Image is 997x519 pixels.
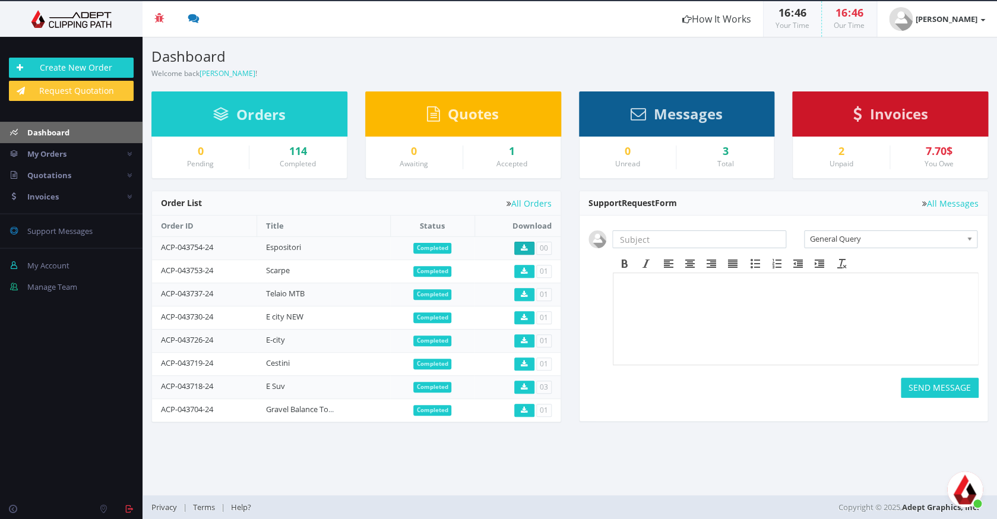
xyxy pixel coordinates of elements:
a: Orders [213,112,285,122]
span: My Account [27,260,69,271]
div: 3 [685,145,765,157]
span: : [847,5,852,20]
span: Completed [413,405,452,416]
span: General Query [809,231,961,246]
span: Copyright © 2025, [838,501,979,513]
button: SEND MESSAGE [901,378,979,398]
a: E Suv [266,381,285,391]
th: Status [390,216,474,236]
img: user_default.jpg [588,230,606,248]
div: Align right [701,256,722,271]
strong: [PERSON_NAME] [916,14,977,24]
a: Adept Graphics, Inc. [902,502,979,512]
div: Justify [722,256,743,271]
span: Messages [654,104,723,124]
small: Unread [615,159,640,169]
small: Total [717,159,733,169]
a: ACP-043718-24 [161,381,213,391]
a: Help? [225,502,257,512]
span: Completed [413,382,452,393]
th: Download [474,216,561,236]
a: Privacy [151,502,183,512]
span: Invoices [869,104,928,124]
a: ACP-043754-24 [161,242,213,252]
a: 1 [472,145,552,157]
span: 16 [778,5,790,20]
span: Completed [413,243,452,254]
a: Request Quotation [9,81,134,101]
span: Quotations [27,170,71,181]
small: Completed [280,159,316,169]
a: 0 [161,145,240,157]
span: Completed [413,266,452,277]
span: Support Form [588,197,677,208]
a: [PERSON_NAME] [877,1,997,37]
span: Completed [413,336,452,346]
a: 0 [375,145,454,157]
span: My Orders [27,148,67,159]
th: Order ID [152,216,257,236]
small: You Owe [925,159,954,169]
a: ACP-043730-24 [161,311,213,322]
span: 16 [835,5,847,20]
span: 46 [852,5,863,20]
small: Accepted [496,159,527,169]
div: Bullet list [745,256,766,271]
a: Create New Order [9,58,134,78]
div: Bold [614,256,635,271]
span: Completed [413,359,452,369]
div: Decrease indent [787,256,809,271]
small: Your Time [776,20,809,30]
a: 114 [258,145,338,157]
img: Adept Graphics [9,10,134,28]
div: Clear formatting [831,256,853,271]
a: ACP-043726-24 [161,334,213,345]
span: 46 [795,5,806,20]
span: Order List [161,197,202,208]
div: Align left [658,256,679,271]
div: Increase indent [809,256,830,271]
small: Our Time [834,20,865,30]
a: All Orders [507,199,552,208]
span: Quotes [448,104,499,124]
div: 7.70$ [899,145,979,157]
a: ACP-043737-24 [161,288,213,299]
h3: Dashboard [151,49,561,64]
a: ACP-043704-24 [161,404,213,414]
a: ACP-043719-24 [161,357,213,368]
a: [PERSON_NAME] [200,68,255,78]
a: Telaio MTB [266,288,305,299]
input: Subject [612,230,787,248]
a: How It Works [670,1,763,37]
small: Awaiting [400,159,428,169]
a: Messages [631,111,723,122]
img: user_default.jpg [889,7,913,31]
span: Support Messages [27,226,93,236]
span: Manage Team [27,281,77,292]
small: Unpaid [830,159,853,169]
a: Espositori [266,242,301,252]
a: Gravel Balance Touring [266,404,347,414]
span: Dashboard [27,127,69,138]
div: Numbered list [766,256,787,271]
a: All Messages [922,199,979,208]
a: Invoices [853,111,928,122]
a: 2 [802,145,881,157]
th: Title [257,216,391,236]
a: 0 [588,145,667,157]
span: Completed [413,289,452,300]
a: E city NEW [266,311,303,322]
div: Italic [635,256,657,271]
span: Invoices [27,191,59,202]
div: Align center [679,256,701,271]
small: Pending [187,159,214,169]
a: Aprire la chat [947,471,983,507]
span: Completed [413,312,452,323]
span: Request [622,197,655,208]
span: Orders [236,105,285,124]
